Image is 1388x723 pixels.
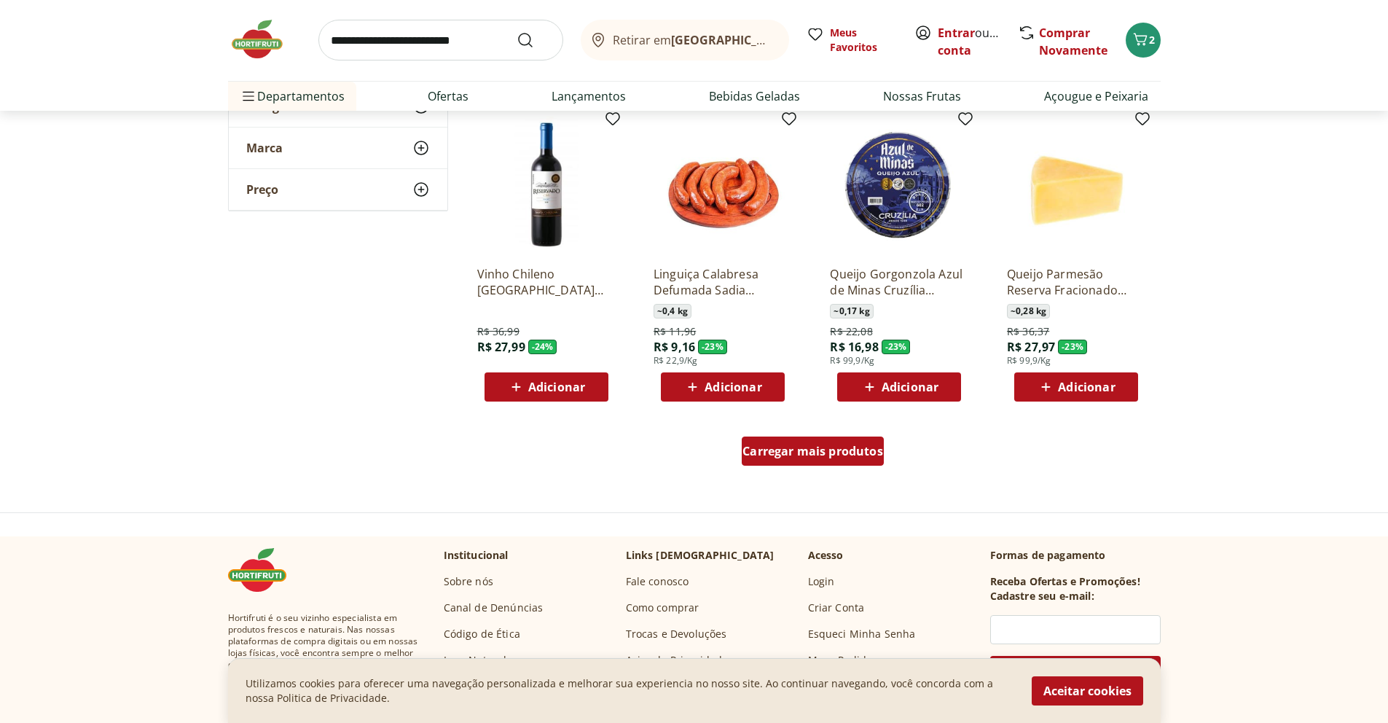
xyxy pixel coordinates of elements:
[517,32,552,50] button: Submit Search
[1149,34,1155,47] span: 2
[318,20,563,61] input: search
[444,653,507,668] a: Leve Natural
[477,339,525,355] span: R$ 27,99
[552,87,626,105] a: Lançamentos
[1007,355,1051,367] span: R$ 99,9/Kg
[830,324,872,339] span: R$ 22,08
[705,381,761,393] span: Adicionar
[626,601,699,615] a: Como comprar
[477,324,519,339] span: R$ 36,99
[654,355,698,367] span: R$ 22,9/Kg
[830,304,873,318] span: ~ 0,17 kg
[808,601,865,615] a: Criar Conta
[1044,87,1148,105] a: Açougue e Peixaria
[654,324,696,339] span: R$ 11,96
[990,548,1161,563] p: Formas de pagamento
[485,372,608,402] button: Adicionar
[1007,324,1049,339] span: R$ 36,37
[808,574,835,589] a: Login
[613,34,774,47] span: Retirar em
[837,372,961,402] button: Adicionar
[1058,381,1115,393] span: Adicionar
[807,26,897,55] a: Meus Favoritos
[671,32,917,48] b: [GEOGRAPHIC_DATA]/[GEOGRAPHIC_DATA]
[938,25,1003,60] span: ou
[246,141,283,155] span: Marca
[990,574,1140,589] h3: Receba Ofertas e Promoções!
[1007,116,1145,254] img: Queijo Parmesão Reserva Fracionado Basel
[698,340,727,354] span: - 23 %
[830,116,968,254] img: Queijo Gorgonzola Azul de Minas Cruzília Unidade
[990,656,1161,691] button: Cadastrar
[626,548,775,563] p: Links [DEMOGRAPHIC_DATA]
[654,339,695,355] span: R$ 9,16
[808,653,878,668] a: Meus Pedidos
[1032,676,1143,706] button: Aceitar cookies
[229,128,447,168] button: Marca
[654,116,792,254] img: Linguiça Calabresa Defumada Sadia Perdigão
[830,26,897,55] span: Meus Favoritos
[830,266,968,298] a: Queijo Gorgonzola Azul de Minas Cruzília Unidade
[228,17,301,61] img: Hortifruti
[626,574,689,589] a: Fale conosco
[444,574,493,589] a: Sobre nós
[938,26,1018,59] a: Criar conta
[581,20,789,61] button: Retirar em[GEOGRAPHIC_DATA]/[GEOGRAPHIC_DATA]
[742,437,884,472] a: Carregar mais produtos
[990,589,1094,603] h3: Cadastre seu e-mail:
[654,266,792,298] a: Linguiça Calabresa Defumada Sadia Perdigão
[938,26,975,42] a: Entrar
[444,627,520,641] a: Código de Ética
[883,87,961,105] a: Nossas Frutas
[808,548,844,563] p: Acesso
[228,612,420,694] span: Hortifruti é o seu vizinho especialista em produtos frescos e naturais. Nas nossas plataformas de...
[1007,266,1145,298] a: Queijo Parmesão Reserva Fracionado [GEOGRAPHIC_DATA]
[477,266,616,298] a: Vinho Chileno [GEOGRAPHIC_DATA] Malbec 750ml
[626,653,729,668] a: Aviso de Privacidade
[1007,339,1055,355] span: R$ 27,97
[654,304,691,318] span: ~ 0,4 kg
[830,339,878,355] span: R$ 16,98
[444,601,544,615] a: Canal de Denúncias
[246,676,1014,706] p: Utilizamos cookies para oferecer uma navegação personalizada e melhorar sua experiencia no nosso ...
[882,381,938,393] span: Adicionar
[246,182,278,197] span: Preço
[444,548,509,563] p: Institucional
[830,355,874,367] span: R$ 99,9/Kg
[477,116,616,254] img: Vinho Chileno Santa Carolina Reservado Malbec 750ml
[528,381,585,393] span: Adicionar
[1058,340,1087,354] span: - 23 %
[742,445,883,457] span: Carregar mais produtos
[428,87,468,105] a: Ofertas
[1039,26,1107,59] a: Comprar Novamente
[808,627,916,641] a: Esqueci Minha Senha
[1007,304,1050,318] span: ~ 0,28 kg
[626,627,727,641] a: Trocas e Devoluções
[228,548,301,592] img: Hortifruti
[528,340,557,354] span: - 24 %
[661,372,785,402] button: Adicionar
[229,169,447,210] button: Preço
[709,87,800,105] a: Bebidas Geladas
[240,79,257,114] button: Menu
[1126,23,1161,58] button: Carrinho
[1014,372,1138,402] button: Adicionar
[240,79,345,114] span: Departamentos
[882,340,911,354] span: - 23 %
